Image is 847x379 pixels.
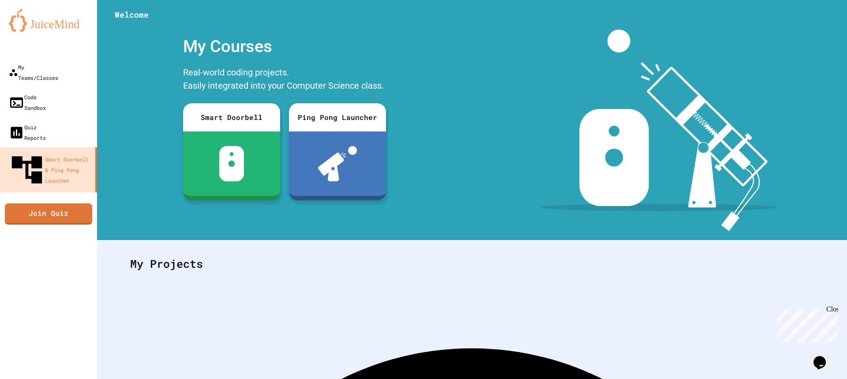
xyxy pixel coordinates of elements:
div: Code Sandbox [9,92,46,113]
div: My Courses [179,30,390,64]
iframe: chat widget [810,344,838,370]
a: Join Quiz [5,203,92,225]
img: ppl-with-ball.png [318,146,357,181]
iframe: chat widget [774,305,838,343]
div: Real-world coding projects. Easily integrated into your Computer Science class. [179,64,390,97]
img: banner-image-my-projects.png [541,30,778,231]
div: Quiz Reports [9,122,46,143]
div: My Projects [121,247,823,281]
img: sdb-white.svg [219,146,244,181]
div: Ping Pong Launcher [289,103,386,131]
div: My Teams/Classes [9,62,58,83]
div: Smart Doorbell [183,103,280,131]
img: logo-orange.svg [9,9,88,32]
div: Chat with us now!Close [4,4,61,56]
div: Smart Doorbell & Ping Pong Launcher [9,152,92,188]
